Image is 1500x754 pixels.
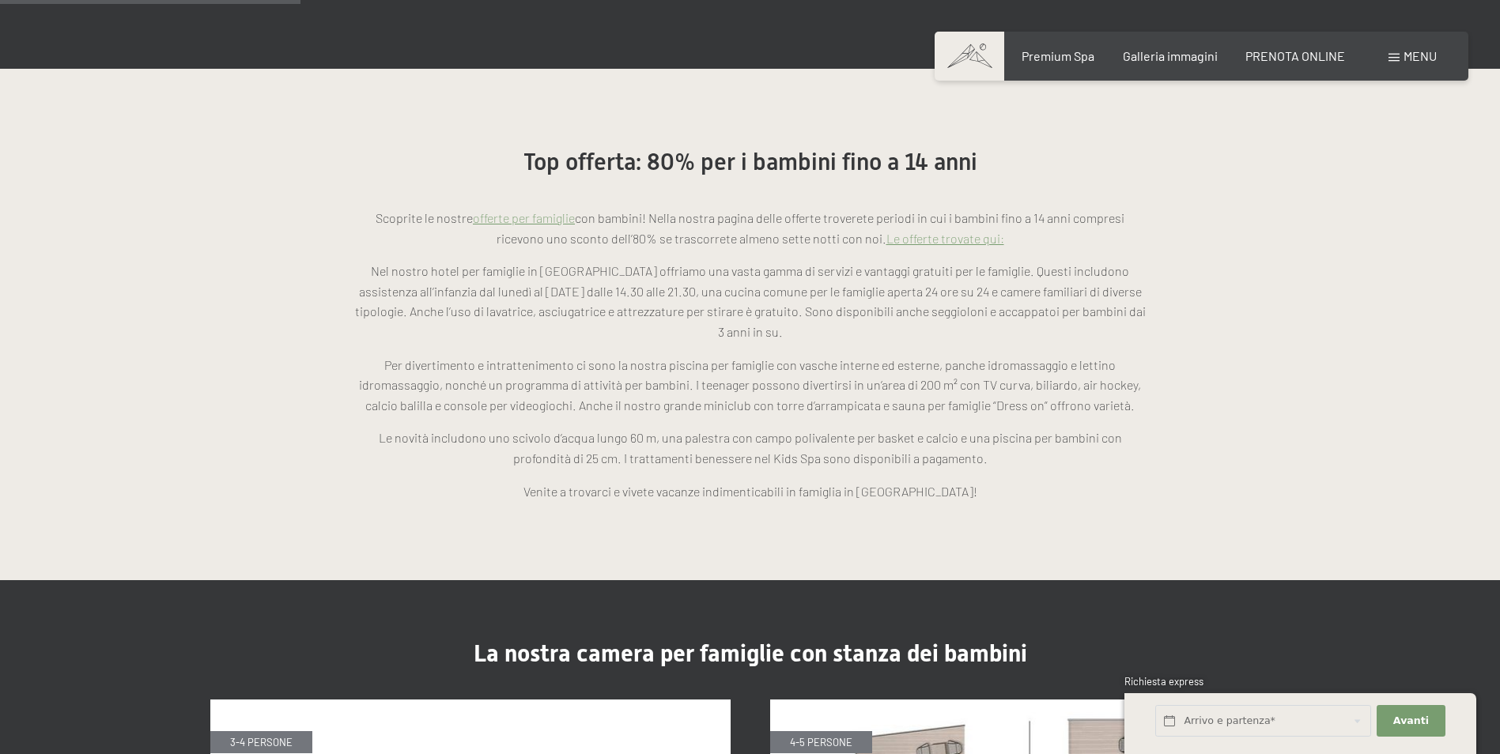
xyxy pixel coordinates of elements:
[1123,48,1218,63] a: Galleria immagini
[886,231,1004,246] a: Le offerte trovate qui:
[473,210,575,225] a: offerte per famiglie
[1245,48,1345,63] a: PRENOTA ONLINE
[1404,48,1437,63] span: Menu
[355,261,1146,341] p: Nel nostro hotel per famiglie in [GEOGRAPHIC_DATA] offriamo una vasta gamma di servizi e vantaggi...
[355,355,1146,416] p: Per divertimento e intrattenimento ci sono la nostra piscina per famiglie con vasche interne ed e...
[1124,675,1203,688] span: Richiesta express
[355,428,1146,468] p: Le novità includono uno scivolo d’acqua lungo 60 m, una palestra con campo polivalente per basket...
[1377,705,1445,737] button: Avanti
[355,481,1146,502] p: Venite a trovarci e vivete vacanze indimenticabili in famiglia in [GEOGRAPHIC_DATA]!
[1022,48,1094,63] a: Premium Spa
[523,148,977,175] span: Top offerta: 80% per i bambini fino a 14 anni
[355,208,1146,248] p: Scoprite le nostre con bambini! Nella nostra pagina delle offerte troverete periodi in cui i bamb...
[1393,714,1429,728] span: Avanti
[474,639,1027,667] span: La nostra camera per famiglie con stanza dei bambini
